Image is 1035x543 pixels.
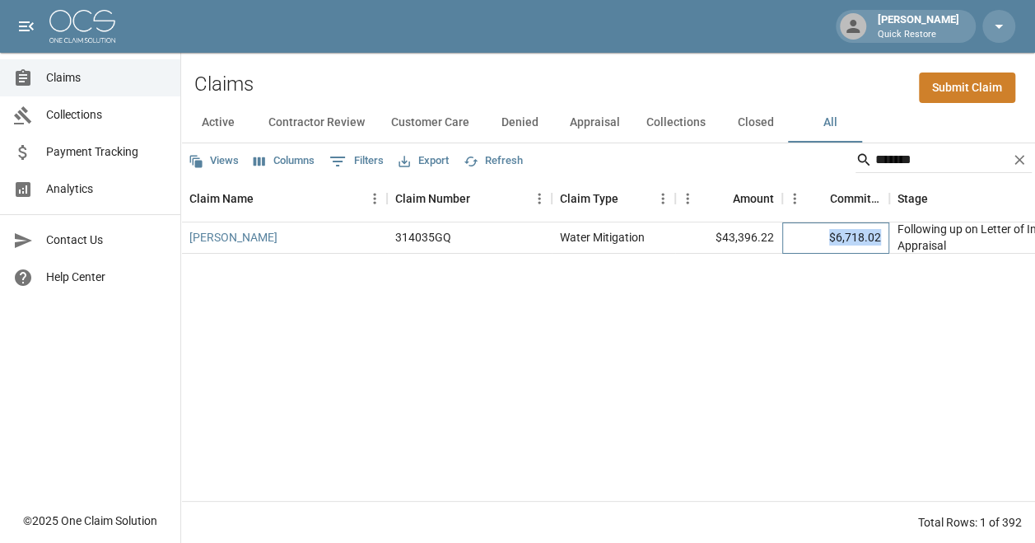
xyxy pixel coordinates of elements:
[255,103,378,143] button: Contractor Review
[618,187,641,210] button: Sort
[378,103,483,143] button: Customer Care
[394,148,453,174] button: Export
[830,176,881,222] div: Committed Amount
[557,103,633,143] button: Appraisal
[181,176,387,222] div: Claim Name
[919,73,1015,103] a: Submit Claim
[470,187,493,210] button: Sort
[194,73,254,96] h2: Claims
[633,103,719,143] button: Collections
[46,269,167,286] span: Help Center
[49,10,115,43] img: ocs-logo-white-transparent.png
[387,176,552,222] div: Claim Number
[527,186,552,211] button: Menu
[459,148,527,174] button: Refresh
[675,186,700,211] button: Menu
[46,69,167,87] span: Claims
[675,176,782,222] div: Amount
[710,187,733,210] button: Sort
[782,186,807,211] button: Menu
[362,186,387,211] button: Menu
[918,514,1022,531] div: Total Rows: 1 of 392
[254,187,277,210] button: Sort
[395,176,470,222] div: Claim Number
[793,103,867,143] button: All
[395,229,451,246] div: 314035GQ
[325,148,388,175] button: Show filters
[181,103,1035,143] div: dynamic tabs
[1007,147,1032,172] button: Clear
[181,103,255,143] button: Active
[856,147,1032,176] div: Search
[560,176,618,222] div: Claim Type
[46,232,167,249] span: Contact Us
[23,513,157,529] div: © 2025 One Claim Solution
[675,222,782,254] div: $43,396.22
[878,28,959,42] p: Quick Restore
[871,12,966,41] div: [PERSON_NAME]
[650,186,675,211] button: Menu
[46,180,167,198] span: Analytics
[189,176,254,222] div: Claim Name
[10,10,43,43] button: open drawer
[560,229,645,246] div: Water Mitigation
[733,176,774,222] div: Amount
[897,176,928,222] div: Stage
[719,103,793,143] button: Closed
[184,148,243,174] button: Views
[928,187,951,210] button: Sort
[483,103,557,143] button: Denied
[249,148,319,174] button: Select columns
[782,222,889,254] div: $6,718.02
[189,229,277,246] a: [PERSON_NAME]
[552,176,675,222] div: Claim Type
[46,143,167,161] span: Payment Tracking
[807,187,830,210] button: Sort
[782,176,889,222] div: Committed Amount
[46,106,167,124] span: Collections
